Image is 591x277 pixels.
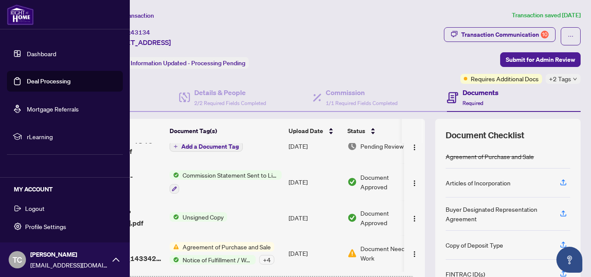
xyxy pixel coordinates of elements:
[194,100,266,106] span: 2/2 Required Fields Completed
[170,242,274,264] button: Status IconAgreement of Purchase and SaleStatus IconNotice of Fulfillment / Waiver+4
[170,170,282,194] button: Status IconCommission Statement Sent to Listing Brokerage
[170,242,179,252] img: Status Icon
[411,180,418,187] img: Logo
[512,10,581,20] article: Transaction saved [DATE]
[326,100,398,106] span: 1/1 Required Fields Completed
[408,139,421,153] button: Logo
[285,235,344,271] td: [DATE]
[13,254,22,266] span: TC
[170,212,227,222] button: Status IconUnsigned Copy
[30,260,108,270] span: [EMAIL_ADDRESS][DOMAIN_NAME]
[285,201,344,235] td: [DATE]
[360,172,414,191] span: Document Approved
[107,57,249,69] div: Status:
[411,144,418,151] img: Logo
[500,52,581,67] button: Submit for Admin Review
[179,255,256,264] span: Notice of Fulfillment / Waiver
[347,141,357,151] img: Document Status
[541,31,549,38] div: 10
[30,250,108,259] span: [PERSON_NAME]
[7,4,34,25] img: logo
[446,152,534,161] div: Agreement of Purchase and Sale
[131,29,150,36] span: 43134
[573,77,577,81] span: down
[556,247,582,273] button: Open asap
[347,248,357,258] img: Document Status
[170,212,179,222] img: Status Icon
[259,255,274,264] div: + 4
[170,170,179,180] img: Status Icon
[194,87,266,98] h4: Details & People
[166,119,285,143] th: Document Tag(s)
[285,119,344,143] th: Upload Date
[25,220,66,233] span: Profile Settings
[131,59,245,67] span: Information Updated - Processing Pending
[27,132,117,141] span: rLearning
[179,170,282,180] span: Commission Statement Sent to Listing Brokerage
[27,50,56,57] a: Dashboard
[107,37,171,48] span: [STREET_ADDRESS]
[446,129,524,141] span: Document Checklist
[444,27,556,42] button: Transaction Communication10
[27,77,71,85] a: Deal Processing
[170,141,243,152] button: Add a Document Tag
[179,242,274,252] span: Agreement of Purchase and Sale
[173,144,178,149] span: plus
[344,119,418,143] th: Status
[108,12,154,19] span: View Transaction
[461,28,549,41] div: Transaction Communication
[408,246,421,260] button: Logo
[179,212,227,222] span: Unsigned Copy
[360,208,414,227] span: Document Approved
[347,126,365,136] span: Status
[463,100,483,106] span: Required
[446,240,503,250] div: Copy of Deposit Type
[408,211,421,225] button: Logo
[549,74,571,84] span: +2 Tags
[463,87,498,98] h4: Documents
[181,143,239,150] span: Add a Document Tag
[471,74,539,83] span: Requires Additional Docs
[411,215,418,222] img: Logo
[326,87,398,98] h4: Commission
[14,185,123,194] h5: MY ACCOUNT
[7,201,123,216] button: Logout
[289,126,323,136] span: Upload Date
[408,175,421,189] button: Logo
[27,105,79,113] a: Mortgage Referrals
[347,213,357,223] img: Document Status
[170,255,179,264] img: Status Icon
[347,177,357,187] img: Document Status
[285,129,344,163] td: [DATE]
[446,178,511,188] div: Articles of Incorporation
[25,201,45,215] span: Logout
[506,53,575,67] span: Submit for Admin Review
[446,204,549,223] div: Buyer Designated Representation Agreement
[7,219,123,234] button: Profile Settings
[360,244,414,263] span: Document Needs Work
[568,33,574,39] span: ellipsis
[285,163,344,201] td: [DATE]
[411,251,418,258] img: Logo
[360,141,404,151] span: Pending Review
